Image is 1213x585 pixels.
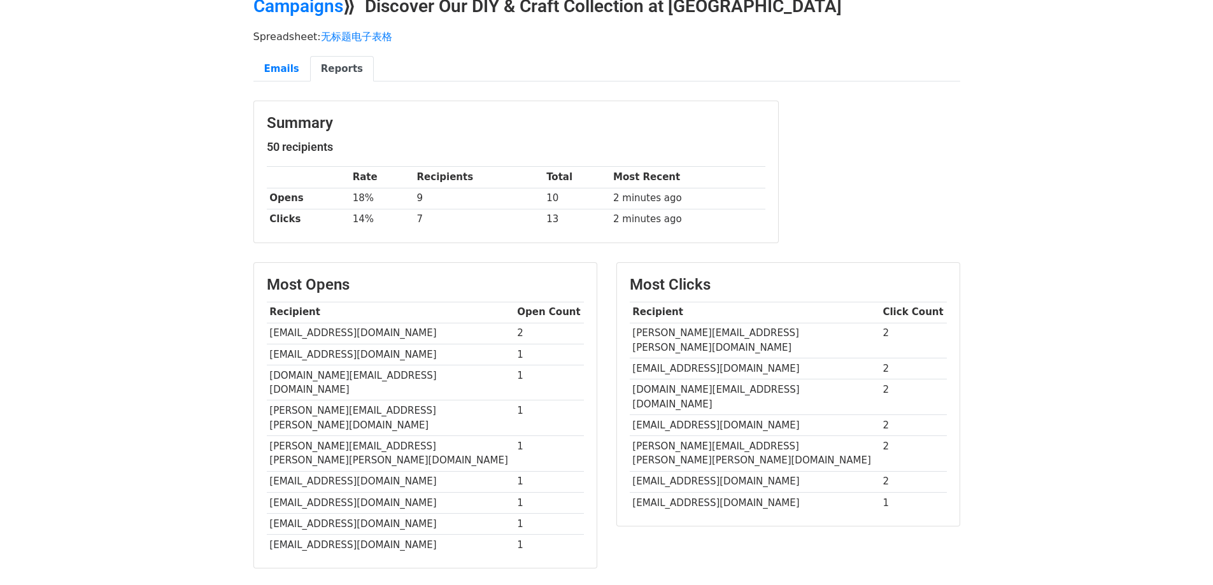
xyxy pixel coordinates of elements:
[267,114,765,132] h3: Summary
[630,414,880,435] td: [EMAIL_ADDRESS][DOMAIN_NAME]
[514,471,584,492] td: 1
[253,30,960,43] p: Spreadsheet:
[514,492,584,513] td: 1
[253,56,310,82] a: Emails
[310,56,374,82] a: Reports
[630,302,880,323] th: Recipient
[880,358,947,379] td: 2
[267,344,514,365] td: [EMAIL_ADDRESS][DOMAIN_NAME]
[350,209,414,230] td: 14%
[610,188,765,209] td: 2 minutes ago
[880,414,947,435] td: 2
[610,209,765,230] td: 2 minutes ago
[414,188,544,209] td: 9
[350,188,414,209] td: 18%
[267,276,584,294] h3: Most Opens
[514,436,584,472] td: 1
[267,209,350,230] th: Clicks
[543,209,610,230] td: 13
[880,302,947,323] th: Click Count
[267,323,514,344] td: [EMAIL_ADDRESS][DOMAIN_NAME]
[880,492,947,513] td: 1
[514,534,584,555] td: 1
[514,344,584,365] td: 1
[350,167,414,188] th: Rate
[630,471,880,492] td: [EMAIL_ADDRESS][DOMAIN_NAME]
[514,400,584,436] td: 1
[414,209,544,230] td: 7
[630,358,880,379] td: [EMAIL_ADDRESS][DOMAIN_NAME]
[267,513,514,534] td: [EMAIL_ADDRESS][DOMAIN_NAME]
[414,167,544,188] th: Recipients
[267,302,514,323] th: Recipient
[630,436,880,472] td: [PERSON_NAME][EMAIL_ADDRESS][PERSON_NAME][PERSON_NAME][DOMAIN_NAME]
[514,513,584,534] td: 1
[514,323,584,344] td: 2
[321,31,392,43] a: 无标题电子表格
[880,379,947,415] td: 2
[630,379,880,415] td: [DOMAIN_NAME][EMAIL_ADDRESS][DOMAIN_NAME]
[267,492,514,513] td: [EMAIL_ADDRESS][DOMAIN_NAME]
[880,436,947,472] td: 2
[514,302,584,323] th: Open Count
[630,323,880,358] td: [PERSON_NAME][EMAIL_ADDRESS][PERSON_NAME][DOMAIN_NAME]
[514,365,584,400] td: 1
[880,323,947,358] td: 2
[267,436,514,472] td: [PERSON_NAME][EMAIL_ADDRESS][PERSON_NAME][PERSON_NAME][DOMAIN_NAME]
[543,188,610,209] td: 10
[543,167,610,188] th: Total
[610,167,765,188] th: Most Recent
[267,534,514,555] td: [EMAIL_ADDRESS][DOMAIN_NAME]
[880,471,947,492] td: 2
[1149,524,1213,585] iframe: Chat Widget
[267,365,514,400] td: [DOMAIN_NAME][EMAIL_ADDRESS][DOMAIN_NAME]
[1149,524,1213,585] div: 聊天小组件
[267,471,514,492] td: [EMAIL_ADDRESS][DOMAIN_NAME]
[630,492,880,513] td: [EMAIL_ADDRESS][DOMAIN_NAME]
[267,400,514,436] td: [PERSON_NAME][EMAIL_ADDRESS][PERSON_NAME][DOMAIN_NAME]
[630,276,947,294] h3: Most Clicks
[267,188,350,209] th: Opens
[267,140,765,154] h5: 50 recipients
